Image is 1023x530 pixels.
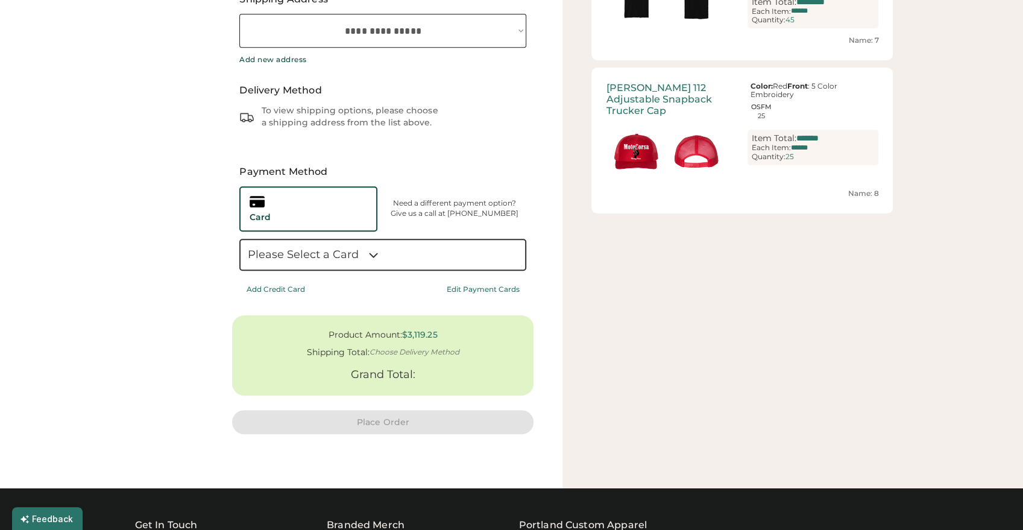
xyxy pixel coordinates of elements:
img: creditcard.svg [250,194,265,209]
div: 25 [758,113,765,119]
div: Red : 5 Color Embroidery [748,82,878,99]
div: Please Select a Card [248,247,359,262]
strong: Color: [750,81,772,90]
div: Grand Total: [351,368,415,382]
div: Payment Method [232,165,534,179]
div: OSFM [750,104,772,110]
div: Need a different payment option? Give us a call at [PHONE_NUMBER] [382,198,526,219]
div: Each Item: [751,144,790,152]
div: Product Amount: [329,330,402,340]
div: Quantity: [751,153,785,161]
img: generate-image [666,121,726,181]
div: Edit Payment Cards [446,285,519,294]
div: Each Item: [751,7,790,16]
div: Card [250,212,271,224]
div: Shipping Total: [307,347,370,358]
div: 25 [785,153,793,161]
strong: Front [787,81,807,90]
img: generate-image [606,121,666,181]
div: 45 [785,16,794,24]
div: $3,119.25 [402,330,437,340]
button: Place Order [232,410,534,434]
div: Add Credit Card [247,285,305,294]
div: Choose Delivery Method [370,348,459,356]
div: Name: 8 [606,189,878,199]
div: Delivery Method [239,83,526,98]
div: Name: 7 [606,36,878,46]
div: Item Total: [751,133,796,144]
div: [PERSON_NAME] 112 Adjustable Snapback Trucker Cap [606,82,737,117]
div: To view shipping options, please choose a shipping address from the list above. [262,105,440,128]
img: truck.svg [239,110,254,125]
div: Quantity: [751,16,785,24]
div: Add new address [239,55,307,65]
